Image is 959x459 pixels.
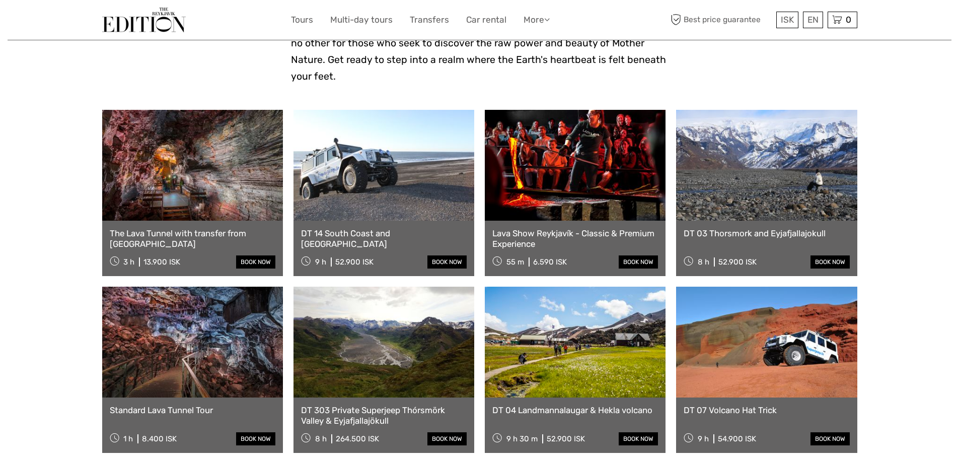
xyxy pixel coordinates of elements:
span: 9 h [698,434,709,443]
a: Standard Lava Tunnel Tour [110,405,275,415]
span: 1 h [123,434,133,443]
a: book now [427,432,467,445]
div: 52.900 ISK [335,257,374,267]
span: 0 [844,15,853,25]
a: DT 303 Private Superjeep Thórsmörk Valley & Eyjafjallajökull [301,405,467,426]
span: 55 m [506,257,524,267]
div: 54.900 ISK [718,434,756,443]
span: 3 h [123,257,134,267]
img: The Reykjavík Edition [102,8,186,32]
span: 9 h [315,257,326,267]
div: 6.590 ISK [533,257,567,267]
div: 8.400 ISK [142,434,177,443]
a: DT 03 Thorsmork and Eyjafjallajokull [684,228,849,238]
span: 9 h 30 m [506,434,538,443]
div: 264.500 ISK [336,434,379,443]
a: book now [236,432,275,445]
a: The Lava Tunnel with transfer from [GEOGRAPHIC_DATA] [110,228,275,249]
div: EN [803,12,823,28]
span: Best price guarantee [669,12,774,28]
a: More [524,13,550,27]
a: book now [427,255,467,269]
a: Lava Show Reykjavík - Classic & Premium Experience [492,228,658,249]
span: 8 h [698,257,709,267]
a: book now [619,255,658,269]
span: ISK [781,15,794,25]
div: 52.900 ISK [547,434,585,443]
a: book now [619,432,658,445]
a: DT 07 Volcano Hat Trick [684,405,849,415]
div: 52.900 ISK [718,257,757,267]
a: Car rental [466,13,506,27]
a: book now [810,432,850,445]
a: Tours [291,13,313,27]
a: Multi-day tours [330,13,393,27]
a: Transfers [410,13,449,27]
a: DT 14 South Coast and [GEOGRAPHIC_DATA] [301,228,467,249]
span: 8 h [315,434,327,443]
a: book now [236,255,275,269]
a: book now [810,255,850,269]
a: DT 04 Landmannalaugar & Hekla volcano [492,405,658,415]
div: 13.900 ISK [143,257,180,267]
